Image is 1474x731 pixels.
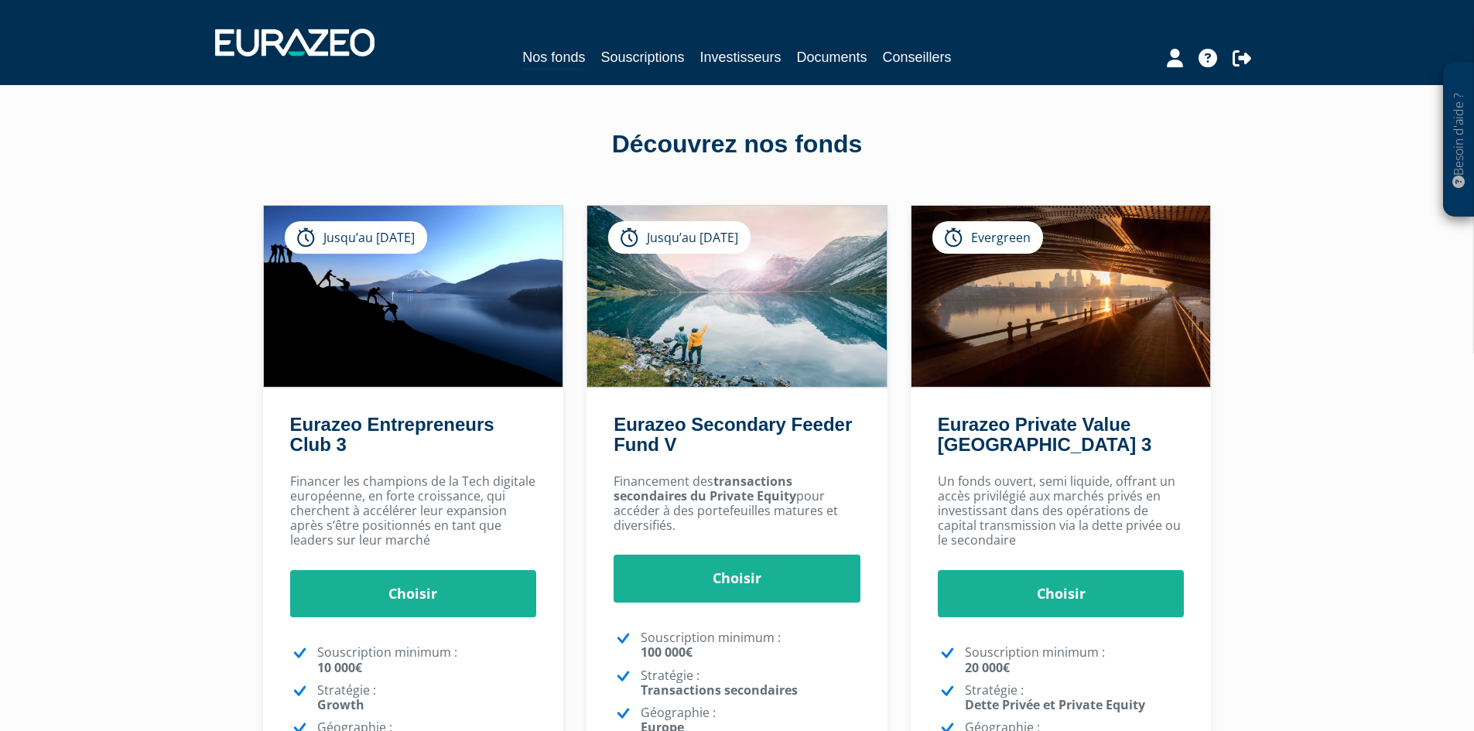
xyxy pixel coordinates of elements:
[614,474,860,534] p: Financement des pour accéder à des portefeuilles matures et diversifiés.
[1450,70,1468,210] p: Besoin d'aide ?
[614,473,796,504] strong: transactions secondaires du Private Equity
[965,683,1185,712] p: Stratégie :
[641,644,693,661] strong: 100 000€
[215,29,374,56] img: 1732889491-logotype_eurazeo_blanc_rvb.png
[614,414,852,455] a: Eurazeo Secondary Feeder Fund V
[317,696,364,713] strong: Growth
[641,681,798,699] strong: Transactions secondaires
[641,630,860,660] p: Souscription minimum :
[641,668,860,698] p: Stratégie :
[264,206,563,387] img: Eurazeo Entrepreneurs Club 3
[965,659,1010,676] strong: 20 000€
[290,570,537,618] a: Choisir
[290,414,494,455] a: Eurazeo Entrepreneurs Club 3
[938,474,1185,548] p: Un fonds ouvert, semi liquide, offrant un accès privilégié aux marchés privés en investissant dan...
[600,46,684,68] a: Souscriptions
[317,659,362,676] strong: 10 000€
[608,221,751,254] div: Jusqu’au [DATE]
[587,206,887,387] img: Eurazeo Secondary Feeder Fund V
[883,46,952,68] a: Conseillers
[699,46,781,68] a: Investisseurs
[938,414,1151,455] a: Eurazeo Private Value [GEOGRAPHIC_DATA] 3
[522,46,585,70] a: Nos fonds
[290,474,537,548] p: Financer les champions de la Tech digitale européenne, en forte croissance, qui cherchent à accél...
[938,570,1185,618] a: Choisir
[296,127,1178,162] div: Découvrez nos fonds
[317,645,537,675] p: Souscription minimum :
[965,696,1145,713] strong: Dette Privée et Private Equity
[317,683,537,712] p: Stratégie :
[932,221,1043,254] div: Evergreen
[965,645,1185,675] p: Souscription minimum :
[797,46,867,68] a: Documents
[614,555,860,603] a: Choisir
[911,206,1211,387] img: Eurazeo Private Value Europe 3
[285,221,427,254] div: Jusqu’au [DATE]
